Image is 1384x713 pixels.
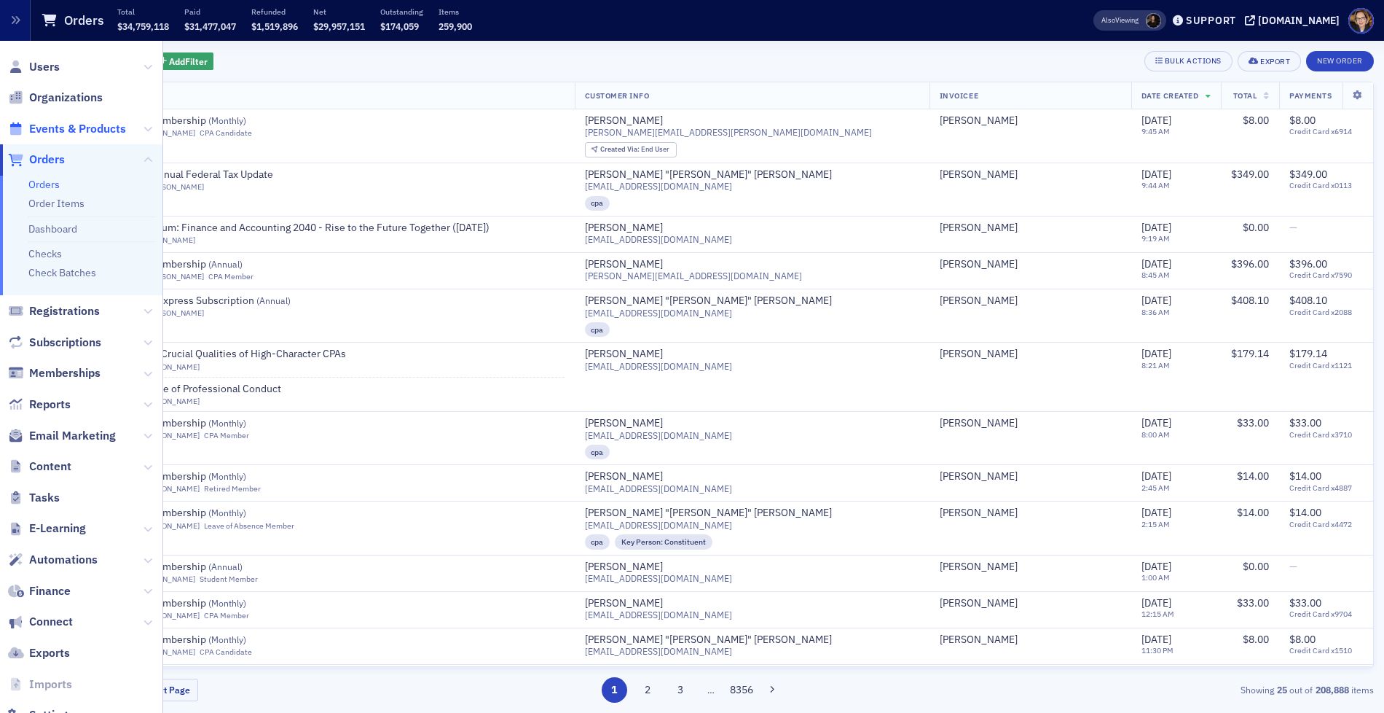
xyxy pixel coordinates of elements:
[940,258,1018,271] a: [PERSON_NAME]
[1141,307,1170,317] time: 8:36 AM
[585,597,663,610] div: [PERSON_NAME]
[1141,257,1171,270] span: [DATE]
[114,634,297,647] span: MACPA Membership
[64,12,104,29] h1: Orders
[29,335,101,351] span: Subscriptions
[1289,90,1332,101] span: Payments
[380,7,423,17] p: Outstanding
[940,168,1121,182] span: Jim Miller
[1141,519,1170,529] time: 2:15 AM
[1141,180,1170,190] time: 9:44 AM
[208,507,246,518] span: ( Monthly )
[29,552,98,568] span: Automations
[1313,683,1351,696] strong: 208,888
[29,59,60,75] span: Users
[29,645,70,661] span: Exports
[1141,645,1173,655] time: 11:30 PM
[439,7,472,17] p: Items
[208,258,243,270] span: ( Annual )
[940,507,1018,520] a: [PERSON_NAME]
[1289,181,1363,190] span: Credit Card x0113
[940,348,1018,361] a: [PERSON_NAME]
[141,484,200,494] a: [PERSON_NAME]
[204,484,261,494] div: Retired Member
[208,561,243,572] span: ( Annual )
[114,222,489,235] span: Future Forum: Finance and Accounting 2040 - Rise to the Future Together (October 2025)
[8,614,73,630] a: Connect
[585,483,732,494] span: [EMAIL_ADDRESS][DOMAIN_NAME]
[585,114,663,128] div: [PERSON_NAME]
[940,597,1018,610] div: [PERSON_NAME]
[1289,257,1327,270] span: $396.00
[8,552,98,568] a: Automations
[1289,347,1327,360] span: $179.14
[380,20,419,32] span: $174,059
[137,574,195,584] a: [PERSON_NAME]
[29,614,73,630] span: Connect
[585,520,732,531] span: [EMAIL_ADDRESS][DOMAIN_NAME]
[940,470,1121,483] span: David Deger
[585,322,610,337] div: cpa
[29,303,100,319] span: Registrations
[184,20,236,32] span: $31,477,047
[585,234,732,245] span: [EMAIL_ADDRESS][DOMAIN_NAME]
[940,348,1121,361] span: Barbara Balinger
[208,272,253,281] div: CPA Member
[585,507,832,520] a: [PERSON_NAME] "[PERSON_NAME]" [PERSON_NAME]
[585,470,663,483] a: [PERSON_NAME]
[114,114,297,128] a: MACPA Membership (Monthly)
[1141,560,1171,573] span: [DATE]
[29,365,101,381] span: Memberships
[940,295,1018,308] a: [PERSON_NAME]
[29,459,71,475] span: Content
[208,634,246,645] span: ( Monthly )
[114,470,297,483] a: MACPA Membership (Monthly)
[1289,270,1363,280] span: Credit Card x7590
[585,258,663,271] div: [PERSON_NAME]
[114,597,297,610] span: MACPA Membership
[585,168,832,182] div: [PERSON_NAME] "[PERSON_NAME]" [PERSON_NAME]
[634,677,660,703] button: 2
[137,128,195,138] a: [PERSON_NAME]
[940,561,1018,574] div: [PERSON_NAME]
[114,348,346,361] a: Ethics: 10 Crucial Qualities of High-Character CPAs
[1141,221,1171,234] span: [DATE]
[208,114,246,126] span: ( Monthly )
[204,611,249,620] div: CPA Member
[8,521,86,537] a: E-Learning
[8,303,100,319] a: Registrations
[114,634,297,647] a: MACPA Membership (Monthly)
[1238,51,1301,71] button: Export
[1245,15,1345,26] button: [DOMAIN_NAME]
[1141,168,1171,181] span: [DATE]
[1258,14,1340,27] div: [DOMAIN_NAME]
[114,417,297,430] span: MACPA Membership
[1141,596,1171,609] span: [DATE]
[114,114,297,128] span: MACPA Membership
[114,168,297,182] a: AICPA's Annual Federal Tax Update
[585,90,650,101] span: Customer Info
[256,295,291,306] span: ( Annual )
[1289,416,1321,429] span: $33.00
[940,222,1121,235] span: Jaidyn Nicely
[940,417,1018,430] div: [PERSON_NAME]
[585,646,732,657] span: [EMAIL_ADDRESS][DOMAIN_NAME]
[8,121,126,137] a: Events & Products
[117,7,169,17] p: Total
[1289,596,1321,609] span: $33.00
[1233,90,1257,101] span: Total
[8,365,101,381] a: Memberships
[28,266,96,279] a: Check Batches
[585,142,677,157] div: Created Via: End User
[114,222,489,235] a: Future Forum: Finance and Accounting 2040 - Rise to the Future Together ([DATE])
[1237,596,1269,609] span: $33.00
[137,235,195,245] a: [PERSON_NAME]
[585,417,663,430] a: [PERSON_NAME]
[154,52,214,71] button: AddFilter
[251,7,298,17] p: Refunded
[1243,114,1269,127] span: $8.00
[146,182,204,192] a: [PERSON_NAME]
